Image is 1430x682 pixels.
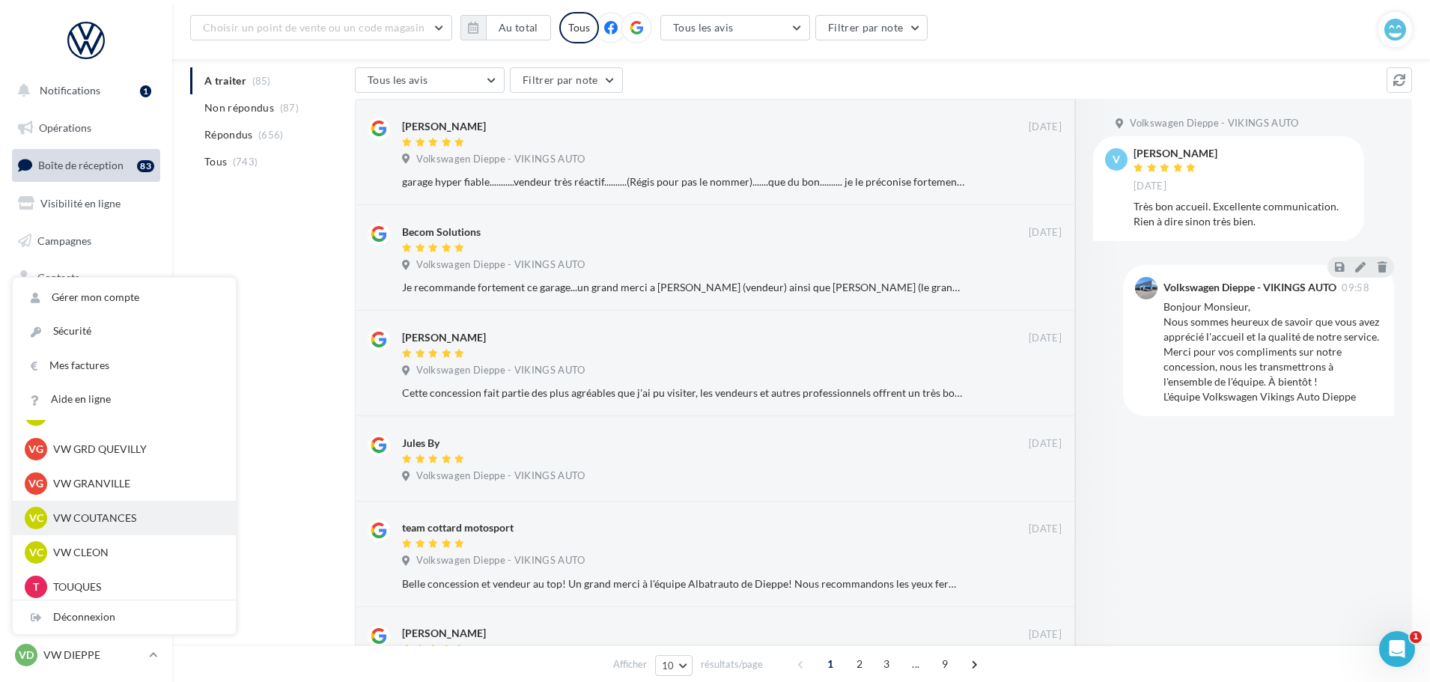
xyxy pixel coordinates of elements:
span: 1 [1410,631,1422,643]
a: Campagnes [9,225,163,257]
button: Notifications 1 [9,75,157,106]
span: Visibilité en ligne [40,197,121,210]
a: Aide en ligne [13,383,236,416]
div: team cottard motosport [402,520,514,535]
span: V [1113,152,1120,167]
span: Campagnes [37,234,91,246]
div: Très bon accueil. Excellente communication. Rien à dire sinon très bien. [1134,199,1352,229]
span: ... [904,652,928,676]
span: 1 [818,652,842,676]
span: 3 [874,652,898,676]
span: VC [29,545,43,560]
span: T [33,579,39,594]
span: [DATE] [1029,523,1062,536]
span: 10 [662,660,675,672]
div: [PERSON_NAME] [402,626,486,641]
span: VC [29,511,43,526]
a: Gérer mon compte [13,281,236,314]
span: VG [28,442,43,457]
button: Au total [460,15,551,40]
span: [DATE] [1029,628,1062,642]
div: garage hyper fiable...........vendeur très réactif..........(Régis pour pas le nommer).......que ... [402,174,964,189]
a: Opérations [9,112,163,144]
span: VG [28,476,43,491]
span: Notifications [40,84,100,97]
span: 09:58 [1342,283,1369,293]
p: VW DIEPPE [43,648,143,663]
span: résultats/page [701,657,763,672]
p: VW CLEON [53,545,218,560]
button: Tous les avis [355,67,505,93]
a: Sécurité [13,314,236,348]
span: Répondus [204,127,253,142]
div: 83 [137,160,154,172]
div: Déconnexion [13,600,236,634]
span: Volkswagen Dieppe - VIKINGS AUTO [416,469,585,483]
div: [PERSON_NAME] [402,330,486,345]
span: (87) [280,102,299,114]
div: Je recommande fortement ce garage...un grand merci a [PERSON_NAME] (vendeur) ainsi que [PERSON_NA... [402,280,964,295]
span: Volkswagen Dieppe - VIKINGS AUTO [416,364,585,377]
div: Volkswagen Dieppe - VIKINGS AUTO [1163,282,1336,293]
p: TOUQUES [53,579,218,594]
div: Tous [559,12,599,43]
div: Becom Solutions [402,225,481,240]
a: Mes factures [13,349,236,383]
span: (743) [233,156,258,168]
a: VD VW DIEPPE [12,641,160,669]
span: [DATE] [1134,180,1166,193]
p: VW COUTANCES [53,511,218,526]
span: [DATE] [1029,437,1062,451]
span: Non répondus [204,100,274,115]
span: [DATE] [1029,121,1062,134]
p: VW GRD QUEVILLY [53,442,218,457]
a: Calendrier [9,337,163,368]
span: Boîte de réception [38,159,124,171]
span: Tous les avis [673,21,734,34]
button: Tous les avis [660,15,810,40]
button: Filtrer par note [510,67,623,93]
span: Volkswagen Dieppe - VIKINGS AUTO [416,554,585,567]
span: Volkswagen Dieppe - VIKINGS AUTO [1130,117,1298,130]
span: 9 [933,652,957,676]
span: (656) [258,129,284,141]
iframe: Intercom live chat [1379,631,1415,667]
div: 1 [140,85,151,97]
span: VD [19,648,34,663]
div: [PERSON_NAME] [402,119,486,134]
a: Médiathèque [9,299,163,331]
a: Visibilité en ligne [9,188,163,219]
div: Jules By [402,436,439,451]
span: Contacts [37,271,79,284]
a: Campagnes DataOnDemand [9,424,163,468]
button: Choisir un point de vente ou un code magasin [190,15,452,40]
span: Choisir un point de vente ou un code magasin [203,21,425,34]
p: VW GRANVILLE [53,476,218,491]
span: Opérations [39,121,91,134]
span: Tous les avis [368,73,428,86]
div: [PERSON_NAME] [1134,148,1217,159]
button: Au total [486,15,551,40]
span: Tous [204,154,227,169]
span: [DATE] [1029,332,1062,345]
span: 2 [848,652,871,676]
a: Contacts [9,262,163,293]
div: Cette concession fait partie des plus agréables que j'ai pu visiter, les vendeurs et autres profe... [402,386,964,401]
div: Belle concession et vendeur au top! Un grand merci à l'équipe Albatrauto de Dieppe! Nous recomman... [402,576,964,591]
span: [DATE] [1029,226,1062,240]
button: 10 [655,655,693,676]
div: Bonjour Monsieur, Nous sommes heureux de savoir que vous avez apprécié l'accueil et la qualité de... [1163,299,1382,404]
span: Afficher [613,657,647,672]
button: Filtrer par note [815,15,928,40]
a: Boîte de réception83 [9,149,163,181]
span: Volkswagen Dieppe - VIKINGS AUTO [416,258,585,272]
a: PLV et print personnalisable [9,374,163,418]
span: Volkswagen Dieppe - VIKINGS AUTO [416,153,585,166]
